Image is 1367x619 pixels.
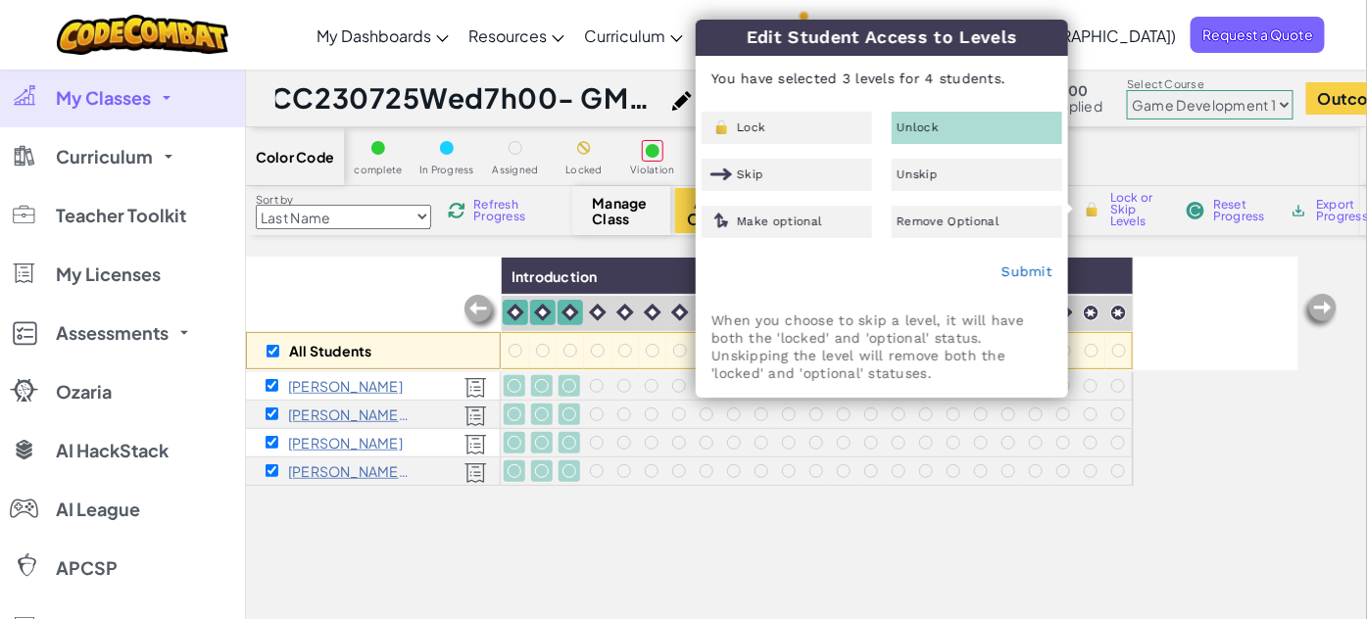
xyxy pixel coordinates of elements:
a: Resources [459,9,574,62]
img: Licensed [464,434,487,455]
span: Curriculum [56,148,153,166]
img: IconIntro.svg [671,304,689,321]
img: IconIntro.svg [534,304,552,321]
span: Refresh Progress [473,199,534,222]
a: My Dashboards [307,9,459,62]
span: Unskip [897,168,938,180]
img: IconCapstoneLevel.svg [1083,305,1099,321]
img: IconIntro.svg [616,304,634,321]
span: Assigned [493,165,539,175]
button: Assign Content [675,188,763,233]
label: Sort by [256,192,431,208]
img: IconLock.svg [1082,201,1102,218]
span: Manage Class [593,195,651,226]
span: Ozaria [56,383,112,401]
img: IconIntro.svg [589,304,607,321]
p: All Students [289,343,372,358]
h1: CC230725Wed7h00- GM1 EN [275,79,662,117]
span: Curriculum [584,25,665,46]
span: My Classes [56,89,151,107]
img: IconIntro.svg [644,304,661,321]
img: IconLock.svg [710,119,733,136]
p: Sophia S [288,435,403,451]
span: Make optional [737,215,822,227]
span: Reset Progress [1213,199,1272,222]
img: IconIntro.svg [561,304,579,321]
a: My Account [757,4,924,66]
a: Curriculum [574,9,693,62]
h3: Edit Student Access to Levels [696,20,1068,56]
img: Licensed [464,462,487,484]
img: IconReset.svg [1186,202,1205,219]
p: You have selected 3 levels for 4 students. [697,55,1067,102]
span: Color Code [256,149,334,165]
span: Introduction [512,267,598,285]
span: Assessments [56,324,169,342]
span: Resources [468,25,547,46]
p: When you choose to skip a level, it will have both the 'locked' and 'optional' status. Unskipping... [711,311,1052,382]
span: AI League [56,500,140,518]
img: Licensed [464,405,487,427]
span: Lock or Skip Levels [1110,192,1168,227]
a: English ([GEOGRAPHIC_DATA]) [936,9,1186,62]
span: Remove Optional [897,215,1000,227]
span: Violation [630,165,674,175]
img: IconCapstoneLevel.svg [1110,305,1127,321]
a: Request a Quote [1191,17,1325,53]
img: iconPencil.svg [672,91,692,111]
span: Lock [737,121,765,133]
span: Unlock [897,121,939,133]
span: Skip [737,168,763,180]
p: Hoàng H [288,378,403,394]
img: IconReload.svg [446,200,467,220]
span: In Progress [419,165,474,175]
img: CodeCombat logo [57,15,228,55]
img: IconSkippedLevel.svg [710,166,733,183]
a: Submit [1001,263,1052,279]
img: Arrow_Left_Inactive.png [1300,292,1340,331]
span: Locked [565,165,602,175]
img: IconArchive.svg [1290,202,1308,219]
span: My Licenses [56,265,161,283]
p: Trung Tran T [288,463,411,479]
span: complete [355,165,403,175]
label: Select Course [1127,76,1294,92]
p: Mai Tran M [288,406,411,422]
img: Arrow_Left_Inactive.png [462,293,501,332]
span: AI HackStack [56,442,169,459]
span: Teacher Toolkit [56,207,186,224]
span: My Dashboards [317,25,431,46]
img: IconIntro.svg [507,304,524,321]
img: IconOptionalLevel.svg [710,213,733,230]
img: Licensed [464,377,487,399]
